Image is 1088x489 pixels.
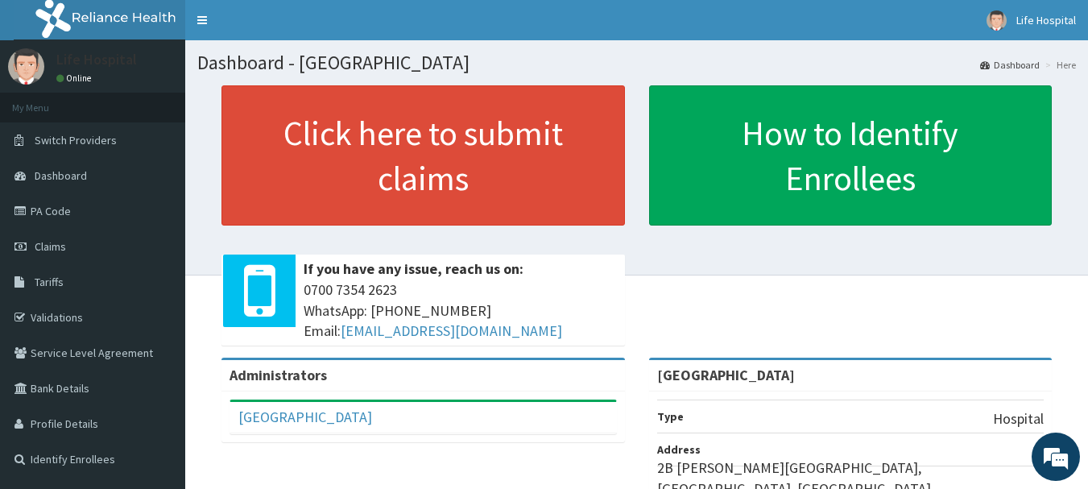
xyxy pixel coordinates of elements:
[35,239,66,254] span: Claims
[993,408,1044,429] p: Hospital
[1016,13,1076,27] span: Life Hospital
[304,280,617,342] span: 0700 7354 2623 WhatsApp: [PHONE_NUMBER] Email:
[35,275,64,289] span: Tariffs
[1041,58,1076,72] li: Here
[649,85,1053,226] a: How to Identify Enrollees
[230,366,327,384] b: Administrators
[8,48,44,85] img: User Image
[56,73,95,84] a: Online
[980,58,1040,72] a: Dashboard
[238,408,372,426] a: [GEOGRAPHIC_DATA]
[657,366,795,384] strong: [GEOGRAPHIC_DATA]
[56,52,137,67] p: Life Hospital
[987,10,1007,31] img: User Image
[197,52,1076,73] h1: Dashboard - [GEOGRAPHIC_DATA]
[341,321,562,340] a: [EMAIL_ADDRESS][DOMAIN_NAME]
[221,85,625,226] a: Click here to submit claims
[35,133,117,147] span: Switch Providers
[304,259,523,278] b: If you have any issue, reach us on:
[35,168,87,183] span: Dashboard
[657,409,684,424] b: Type
[657,442,701,457] b: Address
